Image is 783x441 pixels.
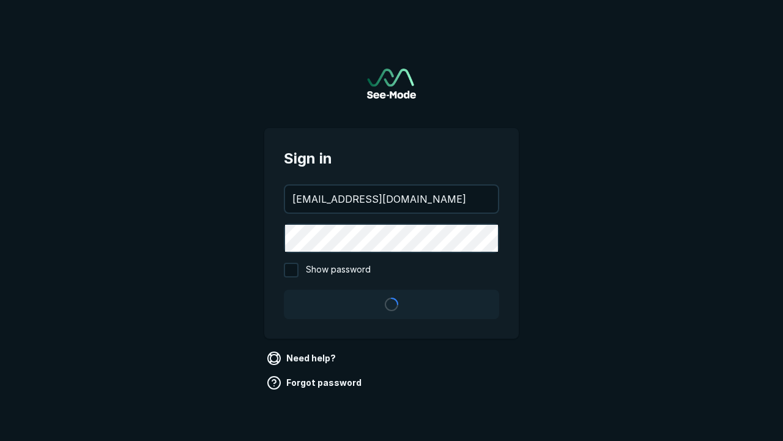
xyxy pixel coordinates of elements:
span: Sign in [284,148,499,170]
a: Go to sign in [367,69,416,99]
a: Forgot password [264,373,366,393]
span: Show password [306,263,371,277]
a: Need help? [264,349,341,368]
input: your@email.com [285,186,498,213]
img: See-Mode Logo [367,69,416,99]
